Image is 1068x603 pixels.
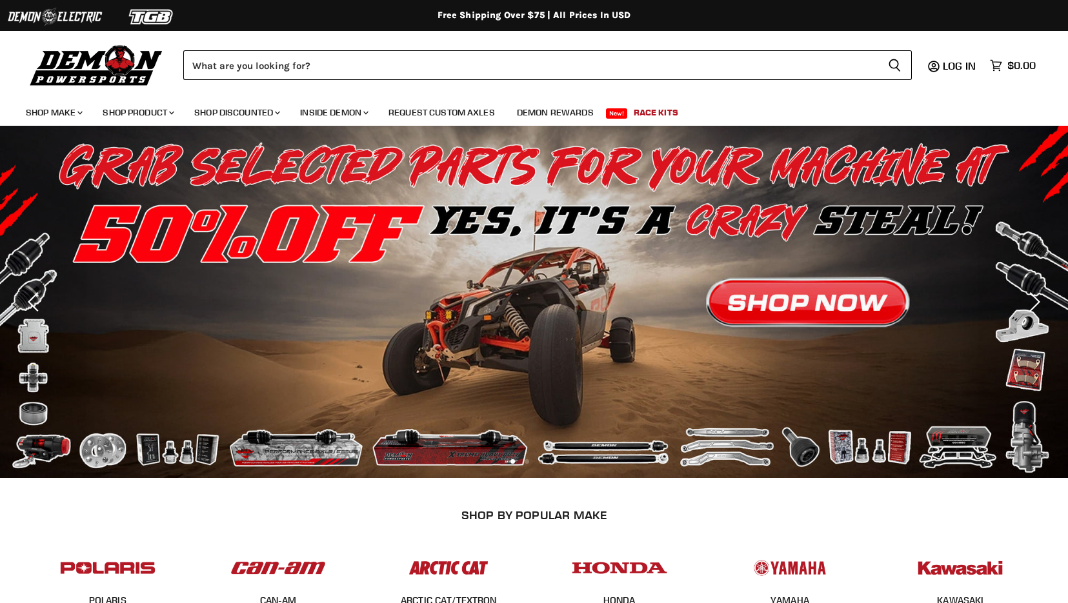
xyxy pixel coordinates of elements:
button: Next [1020,289,1045,315]
button: Previous [23,289,48,315]
a: Log in [937,60,983,72]
div: Free Shipping Over $75 | All Prices In USD [18,10,1051,21]
a: Inside Demon [290,99,376,126]
li: Page dot 1 [510,459,515,464]
a: Shop Discounted [185,99,288,126]
img: POPULAR_MAKE_logo_5_20258e7f-293c-4aac-afa8-159eaa299126.jpg [740,548,840,588]
img: POPULAR_MAKE_logo_4_4923a504-4bac-4306-a1be-165a52280178.jpg [569,548,670,588]
li: Page dot 4 [553,459,558,464]
a: Shop Product [93,99,182,126]
a: $0.00 [983,56,1042,75]
a: Race Kits [624,99,688,126]
span: New! [606,108,628,119]
a: Request Custom Axles [379,99,505,126]
ul: Main menu [16,94,1033,126]
input: Search [183,50,878,80]
span: Log in [943,59,976,72]
img: TGB Logo 2 [103,5,200,29]
a: Demon Rewards [507,99,603,126]
li: Page dot 2 [525,459,529,464]
span: $0.00 [1007,59,1036,72]
a: Shop Make [16,99,90,126]
button: Search [878,50,912,80]
img: Demon Powersports [26,42,167,88]
img: POPULAR_MAKE_logo_3_027535af-6171-4c5e-a9bc-f0eccd05c5d6.jpg [398,548,499,588]
img: POPULAR_MAKE_logo_1_adc20308-ab24-48c4-9fac-e3c1a623d575.jpg [228,548,328,588]
form: Product [183,50,912,80]
img: Demon Electric Logo 2 [6,5,103,29]
img: POPULAR_MAKE_logo_6_76e8c46f-2d1e-4ecc-b320-194822857d41.jpg [910,548,1011,588]
img: POPULAR_MAKE_logo_2_dba48cf1-af45-46d4-8f73-953a0f002620.jpg [57,548,158,588]
li: Page dot 3 [539,459,543,464]
h2: SHOP BY POPULAR MAKE [34,508,1034,522]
